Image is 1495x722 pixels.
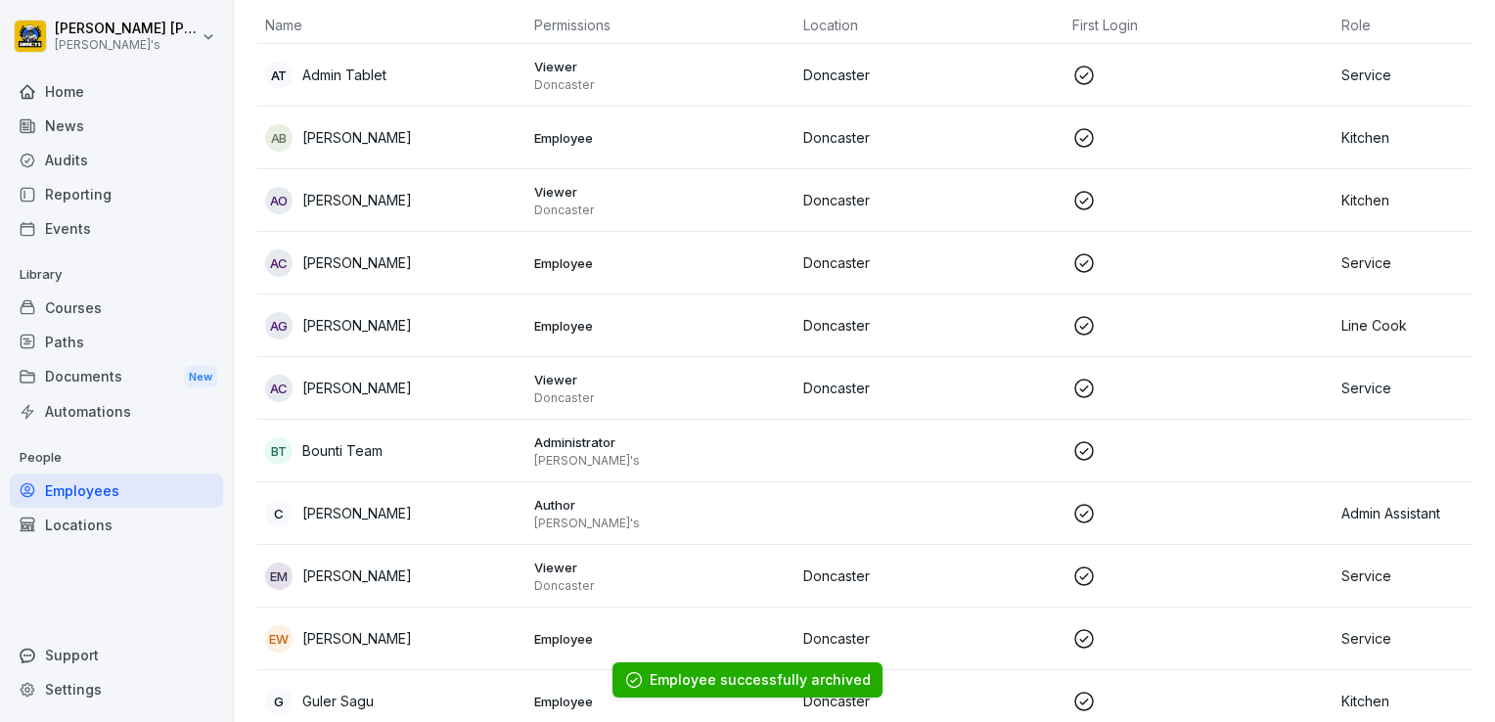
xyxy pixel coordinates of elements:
div: Support [10,638,223,672]
p: Employee [534,317,788,335]
p: [PERSON_NAME] [302,378,412,398]
p: [PERSON_NAME] [302,190,412,210]
p: Employee [534,693,788,710]
a: Automations [10,394,223,429]
p: Guler Sagu [302,691,374,711]
p: Doncaster [534,390,788,406]
a: Home [10,74,223,109]
div: C [265,500,293,527]
a: Audits [10,143,223,177]
p: Employee [534,630,788,648]
p: [PERSON_NAME] [302,628,412,649]
th: First Login [1065,7,1334,44]
div: New [184,366,217,388]
th: Name [257,7,526,44]
a: Settings [10,672,223,706]
a: News [10,109,223,143]
a: Locations [10,508,223,542]
p: Doncaster [803,252,1057,273]
p: Author [534,496,788,514]
p: [PERSON_NAME] [302,127,412,148]
div: AO [265,187,293,214]
div: EM [265,563,293,590]
p: Employee [534,254,788,272]
div: AB [265,124,293,152]
a: Paths [10,325,223,359]
p: Doncaster [534,77,788,93]
p: [PERSON_NAME] [302,565,412,586]
th: Permissions [526,7,795,44]
p: [PERSON_NAME] [302,503,412,523]
p: Viewer [534,58,788,75]
p: [PERSON_NAME] [PERSON_NAME] [55,21,198,37]
p: Bounti Team [302,440,383,461]
p: Doncaster [803,190,1057,210]
a: Events [10,211,223,246]
div: Documents [10,359,223,395]
div: Employee successfully archived [650,670,871,690]
p: Viewer [534,183,788,201]
div: BT [265,437,293,465]
div: AC [265,375,293,402]
p: [PERSON_NAME]'s [534,453,788,469]
p: Employee [534,129,788,147]
p: Doncaster [803,565,1057,586]
p: Doncaster [803,628,1057,649]
p: Doncaster [534,203,788,218]
p: Doncaster [803,315,1057,336]
p: Doncaster [803,127,1057,148]
p: [PERSON_NAME] [302,252,412,273]
p: Doncaster [803,65,1057,85]
a: Employees [10,474,223,508]
div: G [265,688,293,715]
p: [PERSON_NAME] [302,315,412,336]
div: AT [265,62,293,89]
p: Viewer [534,371,788,388]
p: Doncaster [803,378,1057,398]
a: DocumentsNew [10,359,223,395]
a: Reporting [10,177,223,211]
p: Doncaster [534,578,788,594]
a: Courses [10,291,223,325]
p: [PERSON_NAME]'s [55,38,198,52]
div: EW [265,625,293,653]
div: AC [265,249,293,277]
th: Location [795,7,1065,44]
p: Admin Tablet [302,65,386,85]
div: AG [265,312,293,339]
p: Administrator [534,433,788,451]
p: Viewer [534,559,788,576]
p: People [10,442,223,474]
p: Library [10,259,223,291]
p: [PERSON_NAME]'s [534,516,788,531]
